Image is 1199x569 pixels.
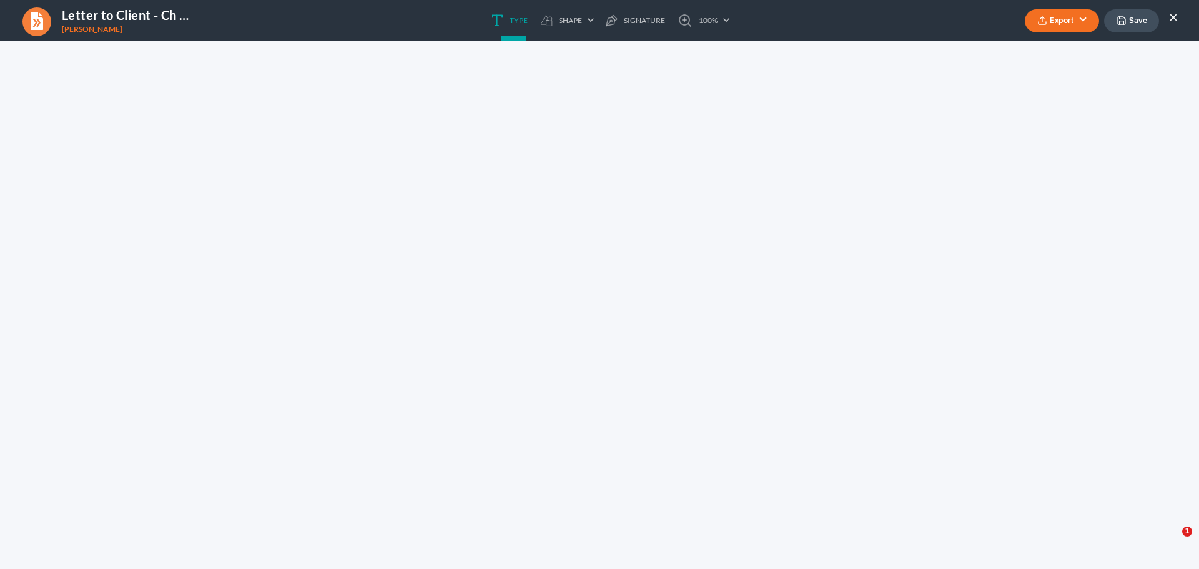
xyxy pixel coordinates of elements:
[1182,527,1192,537] span: 1
[1025,9,1099,32] button: Export
[1157,527,1187,557] iframe: Intercom live chat
[1169,9,1178,24] button: ×
[62,6,196,24] h4: Letter to Client - Ch 13 - Closed post Discharge
[1104,9,1159,32] button: Save
[62,24,122,34] span: [PERSON_NAME]
[699,17,718,24] span: 100%
[559,17,582,24] span: Shape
